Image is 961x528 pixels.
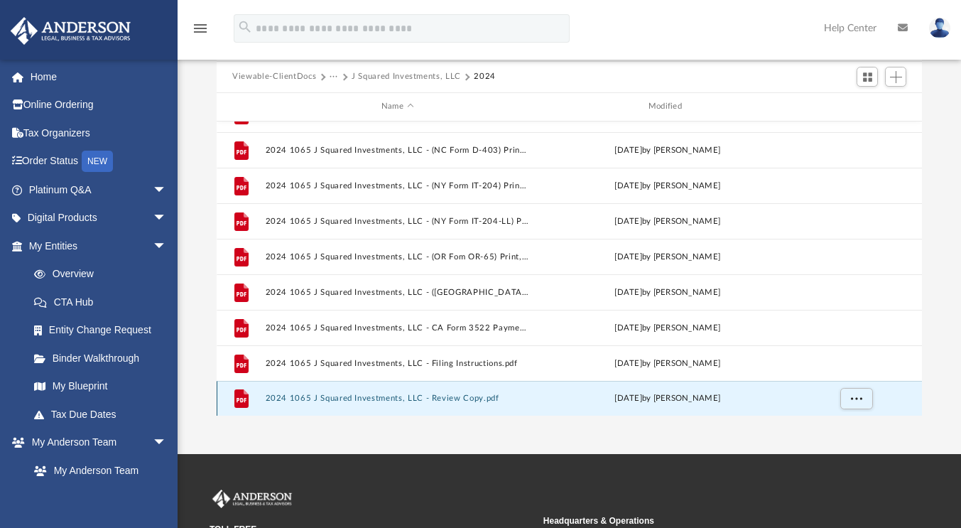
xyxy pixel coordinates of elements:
a: Overview [20,260,188,289]
a: My Anderson Teamarrow_drop_down [10,429,181,457]
div: Name [265,100,529,113]
button: Viewable-ClientDocs [232,70,316,83]
a: Tax Organizers [10,119,188,147]
a: My Anderson Team [20,456,174,485]
button: 2024 1065 J Squared Investments, LLC - ([GEOGRAPHIC_DATA] Form PA-65) Print, Sign, & Mail.pdf [266,288,530,297]
a: Online Ordering [10,91,188,119]
div: [DATE] by [PERSON_NAME] [536,286,800,298]
img: Anderson Advisors Platinum Portal [210,490,295,508]
span: arrow_drop_down [153,204,181,233]
button: 2024 1065 J Squared Investments, LLC - Review Copy.pdf [266,394,530,403]
button: 2024 1065 J Squared Investments, LLC - Filing Instructions.pdf [266,359,530,368]
div: [DATE] by [PERSON_NAME] [536,321,800,334]
a: menu [192,27,209,37]
span: arrow_drop_down [153,429,181,458]
div: [DATE] by [PERSON_NAME] [536,215,800,227]
i: menu [192,20,209,37]
a: Entity Change Request [20,316,188,345]
img: Anderson Advisors Platinum Portal [6,17,135,45]
button: 2024 1065 J Squared Investments, LLC - (NY Form IT-204-LL) Print, Sign, & Mail.pdf [266,217,530,226]
div: id [223,100,259,113]
div: Modified [536,100,800,113]
div: NEW [82,151,113,172]
div: [DATE] by [PERSON_NAME] [536,250,800,263]
div: [DATE] by [PERSON_NAME] [536,357,800,370]
button: 2024 [474,70,496,83]
a: Digital Productsarrow_drop_down [10,204,188,232]
a: Home [10,63,188,91]
button: More options [840,388,873,409]
a: My Entitiesarrow_drop_down [10,232,188,260]
img: User Pic [929,18,950,38]
div: [DATE] by [PERSON_NAME] [536,392,800,405]
a: CTA Hub [20,288,188,316]
div: [DATE] by [PERSON_NAME] [536,144,800,156]
a: Order StatusNEW [10,147,188,176]
button: Add [885,67,906,87]
small: Headquarters & Operations [543,514,867,527]
button: 2024 1065 J Squared Investments, LLC - (NY Form IT-204) Print, Sign, & Mail.pdf [266,181,530,190]
div: grid [217,122,922,416]
a: My Blueprint [20,372,181,401]
button: Switch to Grid View [857,67,878,87]
button: 2024 1065 J Squared Investments, LLC - (NC Form D-403) Print, Sign, & Mail.pdf [266,146,530,155]
button: 2024 1065 J Squared Investments, LLC - (OR Fom OR-65) Print, Sign, & Mail.pdf [266,252,530,262]
button: J Squared Investments, LLC [352,70,461,83]
button: 2024 1065 J Squared Investments, LLC - CA Form 3522 Payment Voucher.pdf [266,323,530,333]
a: Binder Walkthrough [20,344,188,372]
span: arrow_drop_down [153,232,181,261]
a: Tax Due Dates [20,400,188,429]
i: search [237,19,253,35]
button: ··· [330,70,339,83]
span: arrow_drop_down [153,176,181,205]
div: id [805,100,905,113]
a: Platinum Q&Aarrow_drop_down [10,176,188,204]
div: [DATE] by [PERSON_NAME] [536,179,800,192]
